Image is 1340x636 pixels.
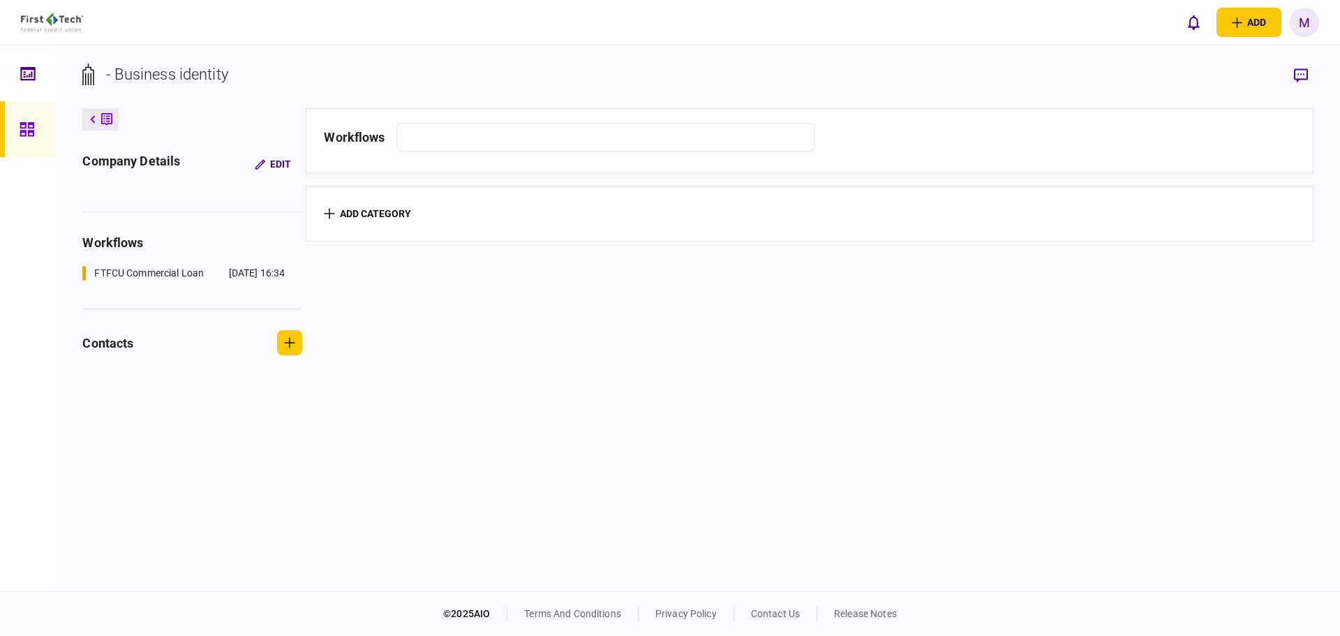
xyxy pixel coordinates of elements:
div: contacts [82,334,133,353]
div: [DATE] 16:34 [229,266,285,281]
div: © 2025 AIO [443,607,507,621]
img: client company logo [21,13,83,31]
button: open adding identity options [1216,8,1281,37]
a: FTFCU Commercial Loan[DATE] 16:34 [82,266,285,281]
a: terms and conditions [524,608,621,619]
div: workflows [324,128,385,147]
div: - Business identity [106,63,228,86]
a: privacy policy [655,608,717,619]
a: release notes [834,608,897,619]
button: M [1290,8,1319,37]
button: add category [324,208,411,219]
div: FTFCU Commercial Loan [94,266,204,281]
button: Edit [244,151,302,177]
a: contact us [751,608,800,619]
div: company details [82,151,180,177]
button: open notifications list [1179,8,1208,37]
div: workflows [82,233,302,252]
